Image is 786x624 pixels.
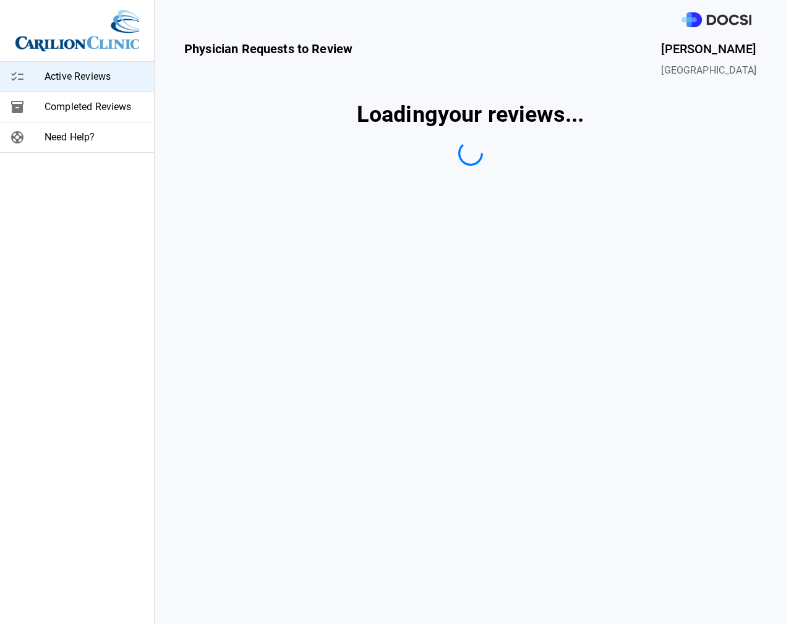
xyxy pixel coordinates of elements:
[681,12,751,28] img: DOCSI Logo
[661,63,756,78] span: [GEOGRAPHIC_DATA]
[45,100,144,114] span: Completed Reviews
[45,130,144,145] span: Need Help?
[661,40,756,58] span: [PERSON_NAME]
[15,10,139,51] img: Site Logo
[45,69,144,84] span: Active Reviews
[357,98,584,131] span: Loading your reviews ...
[184,40,352,78] span: Physician Requests to Review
